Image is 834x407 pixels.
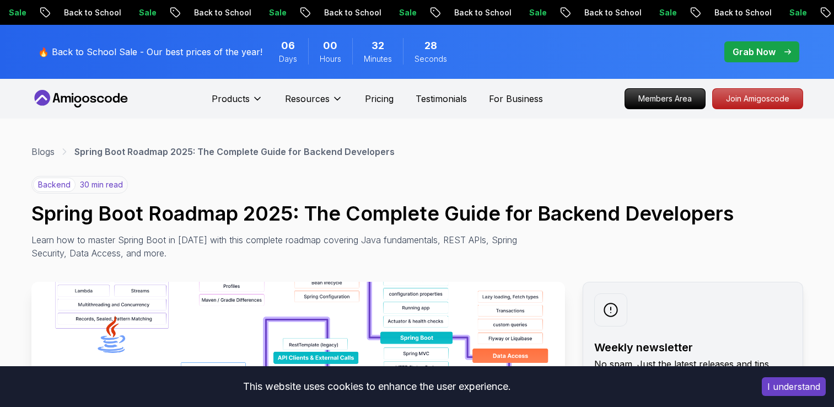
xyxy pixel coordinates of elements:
h2: Weekly newsletter [594,340,792,355]
a: Blogs [31,145,55,158]
p: Sale [128,7,163,18]
p: Back to School [313,7,388,18]
p: Sale [518,7,553,18]
p: Members Area [625,89,705,109]
p: Sale [258,7,293,18]
span: Minutes [364,53,392,65]
p: Learn how to master Spring Boot in [DATE] with this complete roadmap covering Java fundamentals, ... [31,233,525,260]
span: Seconds [415,53,447,65]
p: Sale [388,7,423,18]
p: Back to School [573,7,648,18]
span: 6 Days [281,38,295,53]
p: Join Amigoscode [713,89,803,109]
p: Back to School [443,7,518,18]
p: Back to School [183,7,258,18]
p: Back to School [53,7,128,18]
p: Grab Now [733,45,776,58]
span: 0 Hours [323,38,337,53]
span: Hours [320,53,341,65]
p: 🔥 Back to School Sale - Our best prices of the year! [38,45,262,58]
a: Testimonials [416,92,467,105]
p: Back to School [703,7,778,18]
span: Days [279,53,297,65]
button: Accept cookies [762,377,826,396]
p: backend [33,178,76,192]
a: Join Amigoscode [712,88,803,109]
span: 28 Seconds [424,38,437,53]
a: For Business [489,92,543,105]
p: Products [212,92,250,105]
p: Spring Boot Roadmap 2025: The Complete Guide for Backend Developers [74,145,395,158]
span: 32 Minutes [372,38,384,53]
p: Resources [285,92,330,105]
div: This website uses cookies to enhance the user experience. [8,374,745,399]
p: Sale [778,7,814,18]
p: No spam. Just the latest releases and tips, interesting articles, and exclusive interviews in you... [594,357,792,397]
p: 30 min read [80,179,123,190]
button: Resources [285,92,343,114]
a: Members Area [625,88,706,109]
h1: Spring Boot Roadmap 2025: The Complete Guide for Backend Developers [31,202,803,224]
p: Sale [648,7,684,18]
button: Products [212,92,263,114]
a: Pricing [365,92,394,105]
